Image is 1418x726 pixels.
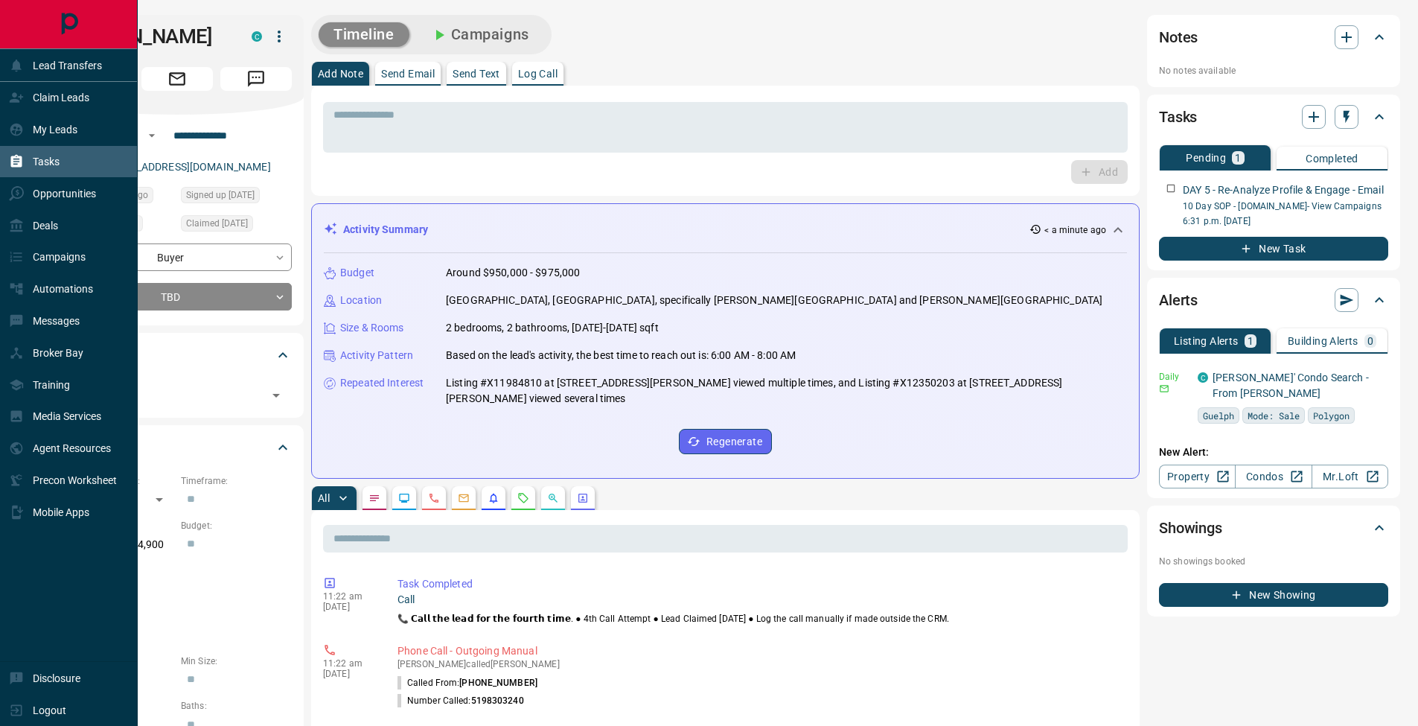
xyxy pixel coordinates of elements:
[1044,223,1106,237] p: < a minute ago
[446,320,659,336] p: 2 bedrooms, 2 bathrooms, [DATE]-[DATE] sqft
[577,492,589,504] svg: Agent Actions
[446,375,1127,407] p: Listing #X11984810 at [STREET_ADDRESS][PERSON_NAME] viewed multiple times, and Listing #X12350203...
[266,385,287,406] button: Open
[181,215,292,236] div: Thu Sep 04 2025
[458,492,470,504] svg: Emails
[471,695,524,706] span: 5198303240
[340,375,424,391] p: Repeated Interest
[323,591,375,602] p: 11:22 am
[1159,445,1388,460] p: New Alert:
[446,293,1102,308] p: [GEOGRAPHIC_DATA], [GEOGRAPHIC_DATA], specifically [PERSON_NAME][GEOGRAPHIC_DATA] and [PERSON_NAM...
[679,429,772,454] button: Regenerate
[343,222,428,238] p: Activity Summary
[63,610,292,623] p: Motivation:
[1159,288,1198,312] h2: Alerts
[368,492,380,504] svg: Notes
[1159,516,1222,540] h2: Showings
[181,655,292,668] p: Min Size:
[1159,510,1388,546] div: Showings
[143,127,161,144] button: Open
[446,265,580,281] p: Around $950,000 - $975,000
[1159,465,1236,488] a: Property
[397,592,1122,608] p: Call
[63,337,292,373] div: Tags
[1159,555,1388,568] p: No showings booked
[181,519,292,532] p: Budget:
[1288,336,1358,346] p: Building Alerts
[397,676,537,690] p: Called From:
[518,69,558,79] p: Log Call
[1213,372,1369,399] a: [PERSON_NAME]' Condo Search - From [PERSON_NAME]
[415,22,544,47] button: Campaigns
[1159,19,1388,55] div: Notes
[181,474,292,488] p: Timeframe:
[459,678,537,688] span: [PHONE_NUMBER]
[63,25,229,48] h1: [PERSON_NAME]
[186,188,255,203] span: Signed up [DATE]
[1159,370,1189,383] p: Daily
[340,293,382,308] p: Location
[381,69,435,79] p: Send Email
[488,492,499,504] svg: Listing Alerts
[323,658,375,669] p: 11:22 am
[220,67,292,91] span: Message
[1159,237,1388,261] button: New Task
[1159,282,1388,318] div: Alerts
[63,430,292,465] div: Criteria
[1183,182,1384,198] p: DAY 5 - Re-Analyze Profile & Engage - Email
[1367,336,1373,346] p: 0
[397,659,1122,669] p: [PERSON_NAME] called [PERSON_NAME]
[63,283,292,311] div: TBD
[324,216,1127,243] div: Activity Summary< a minute ago
[319,22,409,47] button: Timeline
[1174,336,1239,346] p: Listing Alerts
[1159,383,1169,394] svg: Email
[397,643,1122,659] p: Phone Call - Outgoing Manual
[318,493,330,503] p: All
[1248,408,1300,423] span: Mode: Sale
[1186,153,1226,163] p: Pending
[1313,408,1350,423] span: Polygon
[141,67,213,91] span: Email
[1159,25,1198,49] h2: Notes
[318,69,363,79] p: Add Note
[1159,99,1388,135] div: Tasks
[1198,372,1208,383] div: condos.ca
[63,578,292,602] p: Guelph
[1183,214,1388,228] p: 6:31 p.m. [DATE]
[63,243,292,271] div: Buyer
[1235,465,1312,488] a: Condos
[340,320,404,336] p: Size & Rooms
[397,694,524,707] p: Number Called:
[397,576,1122,592] p: Task Completed
[323,669,375,679] p: [DATE]
[186,216,248,231] span: Claimed [DATE]
[547,492,559,504] svg: Opportunities
[103,161,271,173] a: [EMAIL_ADDRESS][DOMAIN_NAME]
[517,492,529,504] svg: Requests
[398,492,410,504] svg: Lead Browsing Activity
[1159,64,1388,77] p: No notes available
[1248,336,1253,346] p: 1
[252,31,262,42] div: condos.ca
[1159,105,1197,129] h2: Tasks
[323,602,375,612] p: [DATE]
[453,69,500,79] p: Send Text
[63,564,292,578] p: Areas Searched:
[340,348,413,363] p: Activity Pattern
[446,348,796,363] p: Based on the lead's activity, the best time to reach out is: 6:00 AM - 8:00 AM
[340,265,374,281] p: Budget
[1159,583,1388,607] button: New Showing
[181,699,292,713] p: Baths:
[428,492,440,504] svg: Calls
[397,612,1122,625] p: 📞 𝗖𝗮𝗹𝗹 𝘁𝗵𝗲 𝗹𝗲𝗮𝗱 𝗳𝗼𝗿 𝘁𝗵𝗲 𝗳𝗼𝘂𝗿𝘁𝗵 𝘁𝗶𝗺𝗲. ‎● 4th Call Attempt ● Lead Claimed [DATE] ‎● Log the call ma...
[1306,153,1358,164] p: Completed
[1235,153,1241,163] p: 1
[1203,408,1234,423] span: Guelph
[181,187,292,208] div: Tue Jul 22 2025
[1312,465,1388,488] a: Mr.Loft
[1183,201,1382,211] a: 10 Day SOP - [DOMAIN_NAME]- View Campaigns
